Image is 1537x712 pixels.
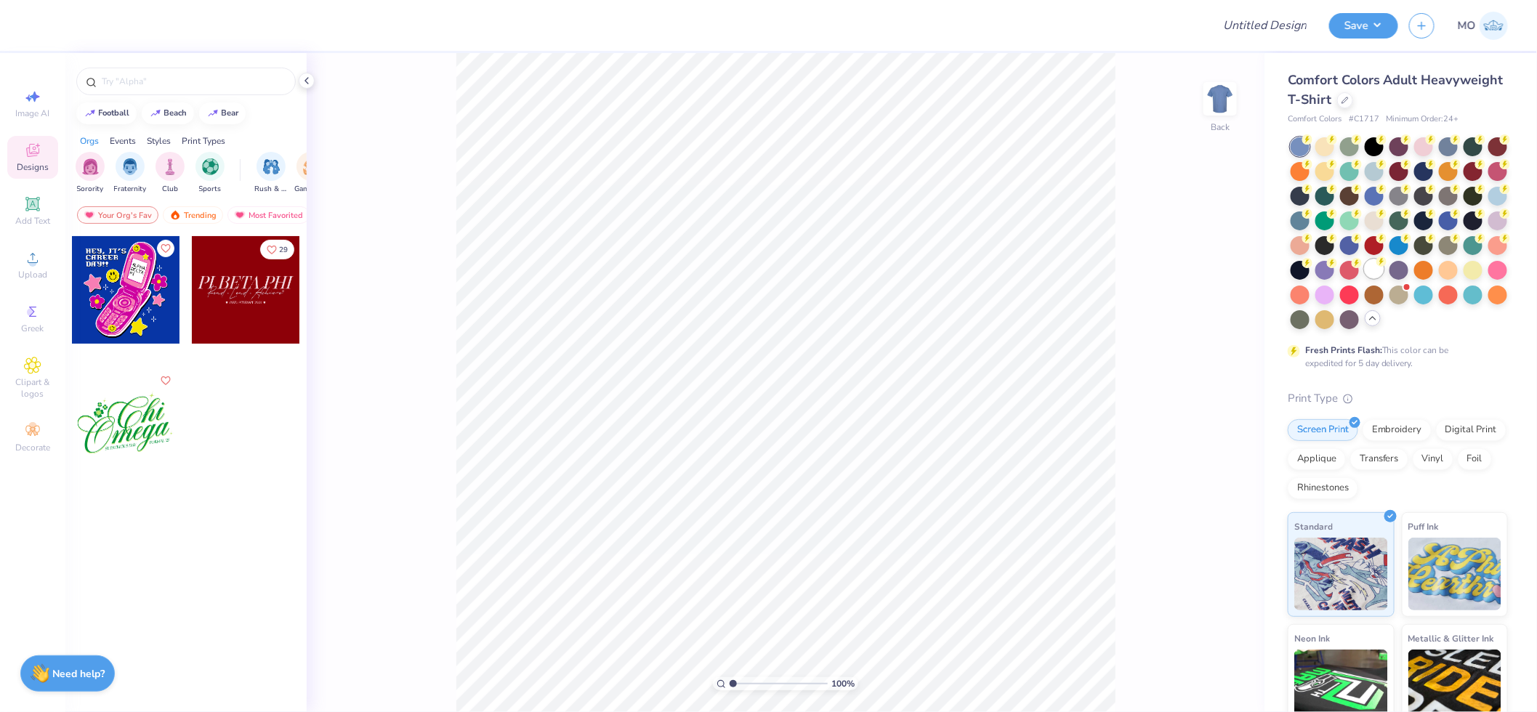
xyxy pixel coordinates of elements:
button: Like [260,240,294,259]
button: football [76,102,137,124]
button: bear [199,102,246,124]
a: MO [1458,12,1508,40]
button: Like [157,240,174,257]
div: Applique [1288,448,1346,470]
img: Sports Image [202,158,219,175]
div: Print Types [182,134,225,147]
div: football [99,109,130,117]
div: Styles [147,134,171,147]
div: Events [110,134,136,147]
img: Game Day Image [303,158,320,175]
div: bear [222,109,239,117]
div: Screen Print [1288,419,1358,441]
span: Metallic & Glitter Ink [1408,631,1494,646]
button: Like [157,372,174,389]
span: Greek [22,323,44,334]
div: This color can be expedited for 5 day delivery. [1305,344,1484,370]
button: filter button [195,152,225,195]
div: filter for Sports [195,152,225,195]
div: Vinyl [1413,448,1453,470]
div: beach [164,109,187,117]
img: trend_line.gif [84,109,96,118]
div: Print Type [1288,390,1508,407]
img: Sorority Image [82,158,99,175]
div: filter for Club [156,152,185,195]
span: Neon Ink [1294,631,1330,646]
div: Digital Print [1436,419,1506,441]
img: trending.gif [169,210,181,220]
button: beach [142,102,194,124]
div: Orgs [80,134,99,147]
button: filter button [114,152,147,195]
img: Puff Ink [1408,538,1502,610]
div: Transfers [1350,448,1408,470]
span: Upload [18,269,47,280]
img: most_fav.gif [84,210,95,220]
span: Add Text [15,215,50,227]
span: Game Day [294,184,328,195]
img: Club Image [162,158,178,175]
img: Standard [1294,538,1388,610]
button: filter button [254,152,288,195]
button: filter button [156,152,185,195]
button: Save [1329,13,1398,39]
img: Mirabelle Olis [1480,12,1508,40]
div: filter for Rush & Bid [254,152,288,195]
span: Comfort Colors [1288,113,1342,126]
div: Trending [163,206,223,224]
strong: Fresh Prints Flash: [1305,344,1382,356]
div: Back [1211,121,1230,134]
strong: Need help? [53,667,105,681]
input: Untitled Design [1211,11,1318,40]
span: Club [162,184,178,195]
img: most_fav.gif [234,210,246,220]
div: filter for Game Day [294,152,328,195]
div: Your Org's Fav [77,206,158,224]
img: trend_line.gif [207,109,219,118]
button: filter button [76,152,105,195]
span: # C1717 [1349,113,1379,126]
img: Rush & Bid Image [263,158,280,175]
span: Decorate [15,442,50,453]
div: filter for Fraternity [114,152,147,195]
span: Puff Ink [1408,519,1439,534]
div: Embroidery [1363,419,1432,441]
input: Try "Alpha" [100,74,286,89]
span: Fraternity [114,184,147,195]
span: Sports [199,184,222,195]
div: Rhinestones [1288,477,1358,499]
span: Comfort Colors Adult Heavyweight T-Shirt [1288,71,1504,108]
div: filter for Sorority [76,152,105,195]
span: Clipart & logos [7,376,58,400]
button: filter button [294,152,328,195]
div: Most Favorited [227,206,310,224]
span: 100 % [831,677,855,690]
span: Minimum Order: 24 + [1387,113,1459,126]
span: Sorority [77,184,104,195]
span: Rush & Bid [254,184,288,195]
span: MO [1458,17,1476,34]
span: Designs [17,161,49,173]
img: Fraternity Image [122,158,138,175]
span: 29 [279,246,288,254]
img: trend_line.gif [150,109,161,118]
div: Foil [1458,448,1492,470]
span: Standard [1294,519,1333,534]
span: Image AI [16,108,50,119]
img: Back [1206,84,1235,113]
